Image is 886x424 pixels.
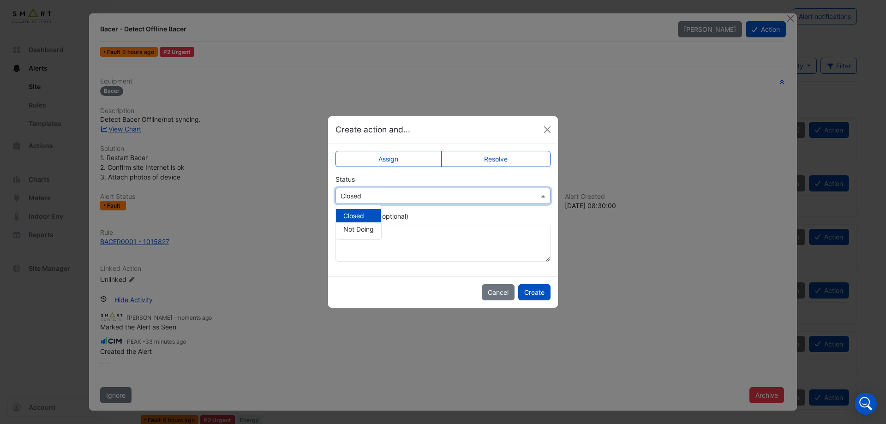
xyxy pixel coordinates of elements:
label: Status [335,174,355,184]
label: Resolve [441,151,551,167]
button: Cancel [482,284,515,300]
h5: Create action and... [335,124,410,136]
div: Options List [336,205,381,239]
div: Open Intercom Messenger [855,393,877,415]
span: Not Doing [343,225,374,233]
button: Create [518,284,551,300]
label: Assign [335,151,442,167]
button: Close [540,123,554,137]
span: Closed [343,212,364,220]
